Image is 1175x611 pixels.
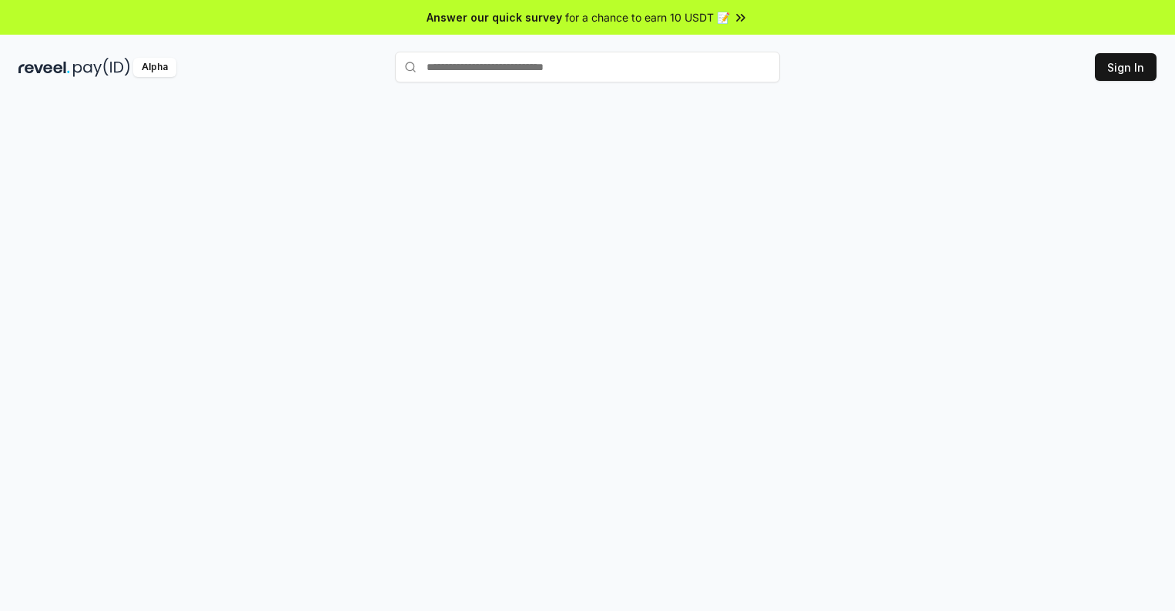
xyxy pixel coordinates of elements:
[73,58,130,77] img: pay_id
[133,58,176,77] div: Alpha
[1095,53,1157,81] button: Sign In
[565,9,730,25] span: for a chance to earn 10 USDT 📝
[427,9,562,25] span: Answer our quick survey
[18,58,70,77] img: reveel_dark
